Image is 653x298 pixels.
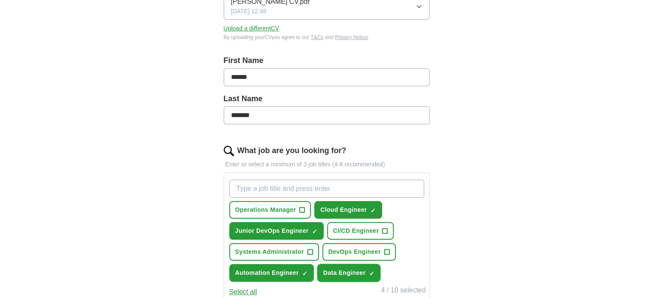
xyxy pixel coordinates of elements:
p: Enter or select a minimum of 3 job titles (4-8 recommended) [224,160,430,169]
a: T&Cs [310,34,323,40]
label: What job are you looking for? [237,145,346,157]
input: Type a job title and press enter [229,180,424,198]
span: Automation Engineer [235,268,299,277]
button: CI/CD Engineer [327,222,394,240]
button: Data Engineer✓ [317,264,381,282]
span: Junior DevOps Engineer [235,226,309,235]
span: DevOps Engineer [328,247,381,256]
button: Upload a differentCV [224,24,279,33]
label: Last Name [224,93,430,105]
span: CI/CD Engineer [333,226,379,235]
button: Cloud Engineer✓ [314,201,382,219]
span: [DATE] 12:48 [231,7,267,16]
button: Select all [229,287,257,297]
button: Automation Engineer✓ [229,264,314,282]
button: Junior DevOps Engineer✓ [229,222,324,240]
button: Operations Manager [229,201,311,219]
button: Systems Administrator [229,243,319,261]
img: search.png [224,146,234,156]
span: Data Engineer [323,268,366,277]
div: 4 / 10 selected [381,285,425,297]
span: ✓ [369,270,374,277]
a: Privacy Notice [335,34,368,40]
div: By uploading your CV you agree to our and . [224,33,430,41]
span: ✓ [312,228,317,235]
span: Cloud Engineer [320,205,367,214]
label: First Name [224,55,430,66]
span: Systems Administrator [235,247,304,256]
span: ✓ [302,270,307,277]
span: Operations Manager [235,205,296,214]
button: DevOps Engineer [322,243,396,261]
span: ✓ [371,207,376,214]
